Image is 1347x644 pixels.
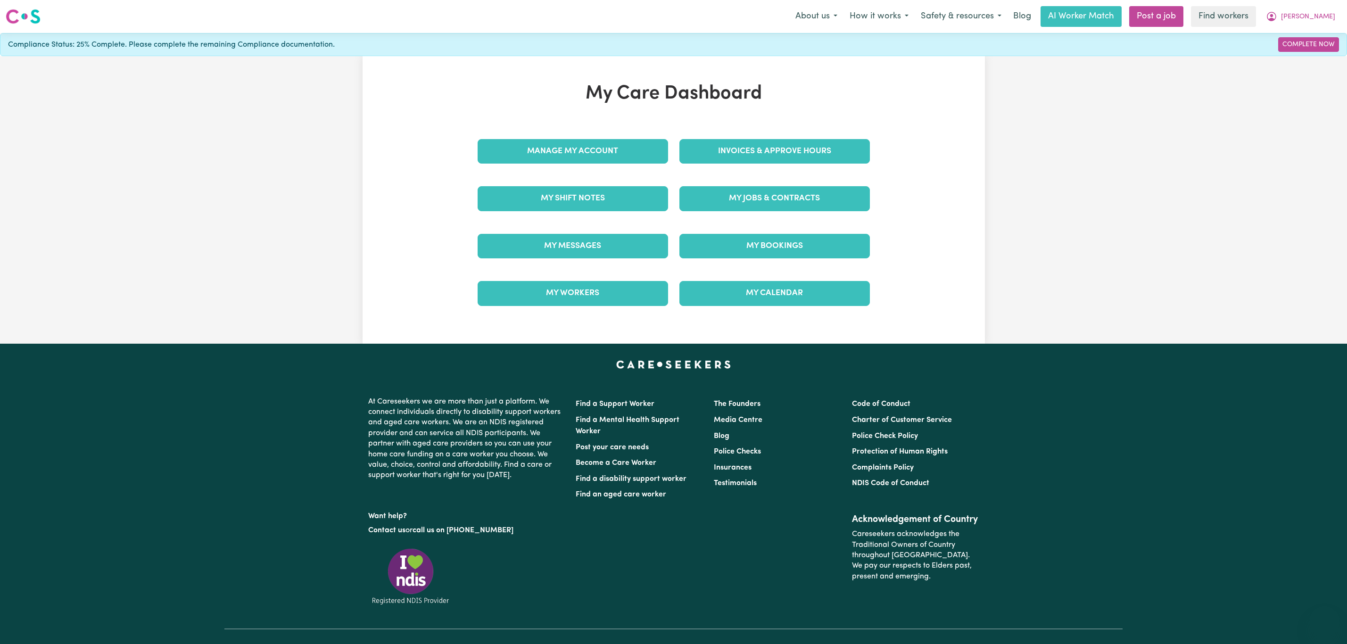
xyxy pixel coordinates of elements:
button: About us [789,7,843,26]
a: call us on [PHONE_NUMBER] [413,527,513,534]
a: My Messages [478,234,668,258]
a: Manage My Account [478,139,668,164]
p: Careseekers acknowledges the Traditional Owners of Country throughout [GEOGRAPHIC_DATA]. We pay o... [852,525,979,586]
a: Testimonials [714,479,757,487]
a: My Shift Notes [478,186,668,211]
a: Protection of Human Rights [852,448,948,455]
a: Find workers [1191,6,1256,27]
a: Blog [1008,6,1037,27]
a: My Workers [478,281,668,305]
p: At Careseekers we are more than just a platform. We connect individuals directly to disability su... [368,393,564,485]
a: My Bookings [679,234,870,258]
a: Find a Support Worker [576,400,654,408]
a: Find an aged care worker [576,491,666,498]
h1: My Care Dashboard [472,83,876,105]
a: Post your care needs [576,444,649,451]
a: Find a Mental Health Support Worker [576,416,679,435]
a: AI Worker Match [1041,6,1122,27]
img: Careseekers logo [6,8,41,25]
a: Police Check Policy [852,432,918,440]
a: Blog [714,432,729,440]
a: Media Centre [714,416,762,424]
iframe: Button to launch messaging window, conversation in progress [1309,606,1339,636]
a: Careseekers logo [6,6,41,27]
h2: Acknowledgement of Country [852,514,979,525]
a: Contact us [368,527,405,534]
span: Compliance Status: 25% Complete. Please complete the remaining Compliance documentation. [8,39,335,50]
a: Post a job [1129,6,1183,27]
p: Want help? [368,507,564,521]
a: Complete Now [1278,37,1339,52]
button: How it works [843,7,915,26]
a: Find a disability support worker [576,475,686,483]
a: My Jobs & Contracts [679,186,870,211]
a: Code of Conduct [852,400,910,408]
a: Insurances [714,464,752,471]
a: Become a Care Worker [576,459,656,467]
a: Charter of Customer Service [852,416,952,424]
span: [PERSON_NAME] [1281,12,1335,22]
button: My Account [1260,7,1341,26]
a: Invoices & Approve Hours [679,139,870,164]
a: Complaints Policy [852,464,914,471]
a: Careseekers home page [616,361,731,368]
p: or [368,521,564,539]
a: The Founders [714,400,760,408]
a: My Calendar [679,281,870,305]
button: Safety & resources [915,7,1008,26]
a: Police Checks [714,448,761,455]
a: NDIS Code of Conduct [852,479,929,487]
img: Registered NDIS provider [368,547,453,606]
